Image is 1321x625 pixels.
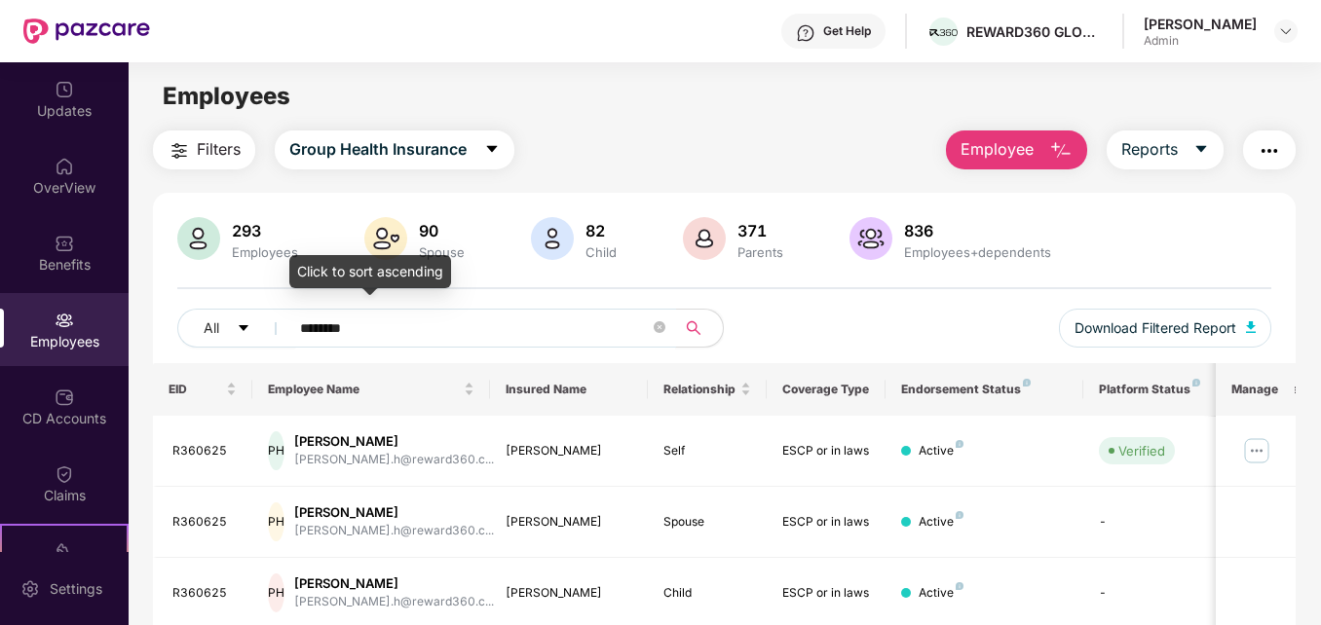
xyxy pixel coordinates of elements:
[197,137,241,162] span: Filters
[506,442,633,460] div: [PERSON_NAME]
[268,382,460,397] span: Employee Name
[55,234,74,253] img: svg+xml;base64,PHN2ZyBpZD0iQmVuZWZpdHMiIHhtbG5zPSJodHRwOi8vd3d3LnczLm9yZy8yMDAwL3N2ZyIgd2lkdGg9Ij...
[268,502,284,541] div: PH
[734,221,787,240] div: 371
[663,442,751,460] div: Self
[20,579,40,599] img: svg+xml;base64,PHN2ZyBpZD0iU2V0dGluZy0yMHgyMCIgeG1sbnM9Imh0dHA6Ly93d3cudzMub3JnLzIwMDAvc3ZnIiB3aW...
[1118,441,1165,460] div: Verified
[415,244,469,260] div: Spouse
[663,584,751,603] div: Child
[237,321,250,337] span: caret-down
[1216,363,1295,416] th: Manage
[415,221,469,240] div: 90
[919,513,963,532] div: Active
[929,29,958,37] img: R360%20LOGO.png
[956,511,963,519] img: svg+xml;base64,PHN2ZyB4bWxucz0iaHR0cDovL3d3dy53My5vcmcvMjAwMC9zdmciIHdpZHRoPSI4IiBoZWlnaHQ9IjgiIH...
[228,221,302,240] div: 293
[961,137,1034,162] span: Employee
[55,464,74,484] img: svg+xml;base64,PHN2ZyBpZD0iQ2xhaW0iIHhtbG5zPSJodHRwOi8vd3d3LnczLm9yZy8yMDAwL3N2ZyIgd2lkdGg9IjIwIi...
[268,573,284,612] div: PH
[966,22,1103,41] div: REWARD360 GLOBAL SERVICES PRIVATE LIMITED
[663,382,736,397] span: Relationship
[168,139,191,163] img: svg+xml;base64,PHN2ZyB4bWxucz0iaHR0cDovL3d3dy53My5vcmcvMjAwMC9zdmciIHdpZHRoPSIyNCIgaGVpZ2h0PSIyNC...
[294,593,494,611] div: [PERSON_NAME].h@reward360.c...
[683,217,726,260] img: svg+xml;base64,PHN2ZyB4bWxucz0iaHR0cDovL3d3dy53My5vcmcvMjAwMC9zdmciIHhtbG5zOnhsaW5rPSJodHRwOi8vd3...
[956,582,963,590] img: svg+xml;base64,PHN2ZyB4bWxucz0iaHR0cDovL3d3dy53My5vcmcvMjAwMC9zdmciIHdpZHRoPSI4IiBoZWlnaHQ9IjgiIH...
[55,80,74,99] img: svg+xml;base64,PHN2ZyBpZD0iVXBkYXRlZCIgeG1sbnM9Imh0dHA6Ly93d3cudzMub3JnLzIwMDAvc3ZnIiB3aWR0aD0iMj...
[506,584,633,603] div: [PERSON_NAME]
[919,442,963,460] div: Active
[484,141,500,159] span: caret-down
[204,317,219,339] span: All
[153,363,252,416] th: EID
[663,513,751,532] div: Spouse
[153,130,255,169] button: Filters
[648,363,767,416] th: Relationship
[956,440,963,448] img: svg+xml;base64,PHN2ZyB4bWxucz0iaHR0cDovL3d3dy53My5vcmcvMjAwMC9zdmciIHdpZHRoPSI4IiBoZWlnaHQ9IjgiIH...
[901,382,1068,397] div: Endorsement Status
[1144,33,1257,49] div: Admin
[654,319,665,338] span: close-circle
[177,217,220,260] img: svg+xml;base64,PHN2ZyB4bWxucz0iaHR0cDovL3d3dy53My5vcmcvMjAwMC9zdmciIHhtbG5zOnhsaW5rPSJodHRwOi8vd3...
[55,157,74,176] img: svg+xml;base64,PHN2ZyBpZD0iSG9tZSIgeG1sbnM9Imh0dHA6Ly93d3cudzMub3JnLzIwMDAvc3ZnIiB3aWR0aD0iMjAiIG...
[767,363,886,416] th: Coverage Type
[849,217,892,260] img: svg+xml;base64,PHN2ZyB4bWxucz0iaHR0cDovL3d3dy53My5vcmcvMjAwMC9zdmciIHhtbG5zOnhsaW5rPSJodHRwOi8vd3...
[55,541,74,561] img: svg+xml;base64,PHN2ZyB4bWxucz0iaHR0cDovL3d3dy53My5vcmcvMjAwMC9zdmciIHdpZHRoPSIyMSIgaGVpZ2h0PSIyMC...
[23,18,150,44] img: New Pazcare Logo
[1193,141,1209,159] span: caret-down
[1075,317,1236,339] span: Download Filtered Report
[268,431,284,470] div: PH
[294,522,494,540] div: [PERSON_NAME].h@reward360.c...
[1099,382,1206,397] div: Platform Status
[228,244,302,260] div: Employees
[294,574,494,593] div: [PERSON_NAME]
[252,363,490,416] th: Employee Name
[169,382,222,397] span: EID
[900,244,1055,260] div: Employees+dependents
[289,137,467,162] span: Group Health Insurance
[675,309,724,348] button: search
[172,442,237,460] div: R360625
[1278,23,1294,39] img: svg+xml;base64,PHN2ZyBpZD0iRHJvcGRvd24tMzJ4MzIiIHhtbG5zPSJodHRwOi8vd3d3LnczLm9yZy8yMDAwL3N2ZyIgd2...
[531,217,574,260] img: svg+xml;base64,PHN2ZyB4bWxucz0iaHR0cDovL3d3dy53My5vcmcvMjAwMC9zdmciIHhtbG5zOnhsaW5rPSJodHRwOi8vd3...
[823,23,871,39] div: Get Help
[1049,139,1073,163] img: svg+xml;base64,PHN2ZyB4bWxucz0iaHR0cDovL3d3dy53My5vcmcvMjAwMC9zdmciIHhtbG5zOnhsaW5rPSJodHRwOi8vd3...
[782,442,870,460] div: ESCP or in laws
[172,513,237,532] div: R360625
[1059,309,1271,348] button: Download Filtered Report
[1192,379,1200,386] img: svg+xml;base64,PHN2ZyB4bWxucz0iaHR0cDovL3d3dy53My5vcmcvMjAwMC9zdmciIHdpZHRoPSI4IiBoZWlnaHQ9IjgiIH...
[172,584,237,603] div: R360625
[734,244,787,260] div: Parents
[1241,435,1272,466] img: manageButton
[1023,379,1031,386] img: svg+xml;base64,PHN2ZyB4bWxucz0iaHR0cDovL3d3dy53My5vcmcvMjAwMC9zdmciIHdpZHRoPSI4IiBoZWlnaHQ9IjgiIH...
[1144,15,1257,33] div: [PERSON_NAME]
[294,451,494,469] div: [PERSON_NAME].h@reward360.c...
[364,217,407,260] img: svg+xml;base64,PHN2ZyB4bWxucz0iaHR0cDovL3d3dy53My5vcmcvMjAwMC9zdmciIHhtbG5zOnhsaW5rPSJodHRwOi8vd3...
[582,244,621,260] div: Child
[55,311,74,330] img: svg+xml;base64,PHN2ZyBpZD0iRW1wbG95ZWVzIiB4bWxucz0iaHR0cDovL3d3dy53My5vcmcvMjAwMC9zdmciIHdpZHRoPS...
[782,513,870,532] div: ESCP or in laws
[900,221,1055,240] div: 836
[1246,321,1256,333] img: svg+xml;base64,PHN2ZyB4bWxucz0iaHR0cDovL3d3dy53My5vcmcvMjAwMC9zdmciIHhtbG5zOnhsaW5rPSJodHRwOi8vd3...
[1083,487,1222,558] td: -
[289,255,451,288] div: Click to sort ascending
[919,584,963,603] div: Active
[44,579,108,599] div: Settings
[1107,130,1224,169] button: Reportscaret-down
[582,221,621,240] div: 82
[163,82,290,110] span: Employees
[506,513,633,532] div: [PERSON_NAME]
[490,363,649,416] th: Insured Name
[1121,137,1178,162] span: Reports
[177,309,296,348] button: Allcaret-down
[782,584,870,603] div: ESCP or in laws
[294,503,494,522] div: [PERSON_NAME]
[946,130,1087,169] button: Employee
[294,432,494,451] div: [PERSON_NAME]
[675,320,713,336] span: search
[1258,139,1281,163] img: svg+xml;base64,PHN2ZyB4bWxucz0iaHR0cDovL3d3dy53My5vcmcvMjAwMC9zdmciIHdpZHRoPSIyNCIgaGVpZ2h0PSIyNC...
[55,387,74,407] img: svg+xml;base64,PHN2ZyBpZD0iQ0RfQWNjb3VudHMiIGRhdGEtbmFtZT0iQ0QgQWNjb3VudHMiIHhtbG5zPSJodHRwOi8vd3...
[796,23,815,43] img: svg+xml;base64,PHN2ZyBpZD0iSGVscC0zMngzMiIgeG1sbnM9Imh0dHA6Ly93d3cudzMub3JnLzIwMDAvc3ZnIiB3aWR0aD...
[654,321,665,333] span: close-circle
[275,130,514,169] button: Group Health Insurancecaret-down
